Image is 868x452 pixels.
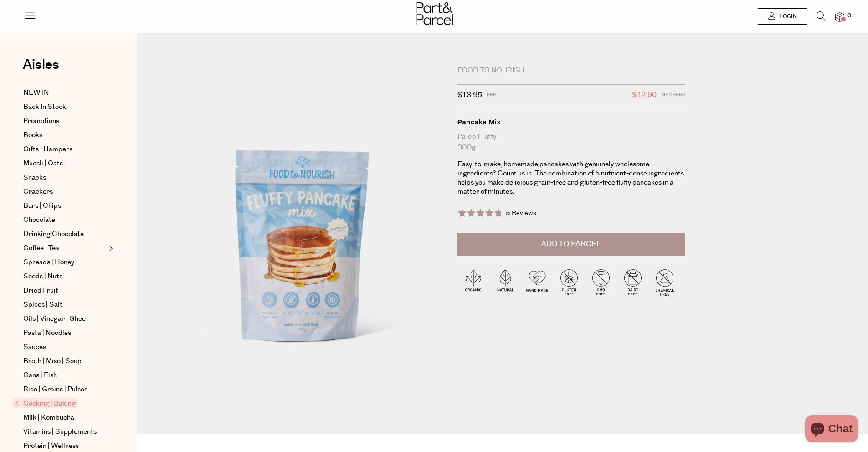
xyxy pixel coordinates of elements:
[23,412,74,423] span: Milk | Kombucha
[23,271,62,282] span: Seeds | Nuts
[23,356,106,367] a: Broth | Miso | Soup
[23,370,106,381] a: Cans | Fish
[457,131,685,153] div: Paleo Fluffy 300g
[23,426,97,437] span: Vitamins | Supplements
[23,144,106,155] a: Gifts | Hampers
[457,160,685,196] p: Easy-to-make, homemade pancakes with genuinely wholesome ingredients? Count us in. The combinatio...
[23,58,59,81] a: Aisles
[23,243,106,254] a: Coffee | Tea
[23,215,106,226] a: Chocolate
[23,271,106,282] a: Seeds | Nuts
[23,384,87,395] span: Rice | Grains | Pulses
[23,130,42,141] span: Books
[541,239,601,249] span: Add to Parcel
[23,144,72,155] span: Gifts | Hampers
[777,13,797,21] span: Login
[835,12,844,22] a: 0
[23,87,106,98] a: NEW IN
[23,186,53,197] span: Crackers
[23,370,57,381] span: Cans | Fish
[23,186,106,197] a: Crackers
[632,89,657,101] span: $12.90
[23,172,106,183] a: Snacks
[457,89,482,101] span: $13.95
[617,266,649,298] img: P_P-ICONS-Live_Bec_V11_Dairy_Free.svg
[23,200,61,211] span: Bars | Chips
[23,441,79,452] span: Protein | Wellness
[487,89,496,101] span: RRP
[802,415,861,445] inbox-online-store-chat: Shopify online store chat
[416,2,453,25] img: Part&Parcel
[23,328,71,339] span: Pasta | Noodles
[23,55,59,75] span: Aisles
[23,116,59,127] span: Promotions
[23,285,106,296] a: Dried Fruit
[23,426,106,437] a: Vitamins | Supplements
[107,243,113,254] button: Expand/Collapse Coffee | Tea
[23,313,86,324] span: Oils | Vinegar | Ghee
[23,130,106,141] a: Books
[23,412,106,423] a: Milk | Kombucha
[457,66,685,75] div: Food to Nourish
[23,257,74,268] span: Spreads | Honey
[23,342,46,353] span: Sauces
[23,229,106,240] a: Drinking Chocolate
[457,118,685,127] div: Pancake Mix
[23,102,106,113] a: Back In Stock
[23,158,63,169] span: Muesli | Oats
[23,441,106,452] a: Protein | Wellness
[23,285,58,296] span: Dried Fruit
[23,87,49,98] span: NEW IN
[13,398,78,408] span: Cooking | Baking
[23,102,66,113] span: Back In Stock
[23,158,106,169] a: Muesli | Oats
[489,266,521,298] img: P_P-ICONS-Live_Bec_V11_Natural.svg
[23,116,106,127] a: Promotions
[23,215,55,226] span: Chocolate
[23,243,59,254] span: Coffee | Tea
[23,328,106,339] a: Pasta | Noodles
[23,229,84,240] span: Drinking Chocolate
[521,266,553,298] img: P_P-ICONS-Live_Bec_V11_Handmade.svg
[758,8,807,25] a: Login
[23,313,106,324] a: Oils | Vinegar | Ghee
[506,209,536,218] span: 5 Reviews
[23,257,106,268] a: Spreads | Honey
[23,299,62,310] span: Spices | Salt
[649,266,681,298] img: P_P-ICONS-Live_Bec_V11_Chemical_Free.svg
[553,266,585,298] img: P_P-ICONS-Live_Bec_V11_Gluten_Free.svg
[585,266,617,298] img: P_P-ICONS-Live_Bec_V11_GMO_Free.svg
[23,200,106,211] a: Bars | Chips
[23,172,46,183] span: Snacks
[23,342,106,353] a: Sauces
[23,384,106,395] a: Rice | Grains | Pulses
[457,233,685,256] button: Add to Parcel
[457,266,489,298] img: P_P-ICONS-Live_Bec_V11_Organic.svg
[23,299,106,310] a: Spices | Salt
[164,69,444,400] img: Pancake Mix
[23,356,82,367] span: Broth | Miso | Soup
[661,89,685,101] span: Members
[15,398,106,409] a: Cooking | Baking
[845,12,853,20] span: 0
